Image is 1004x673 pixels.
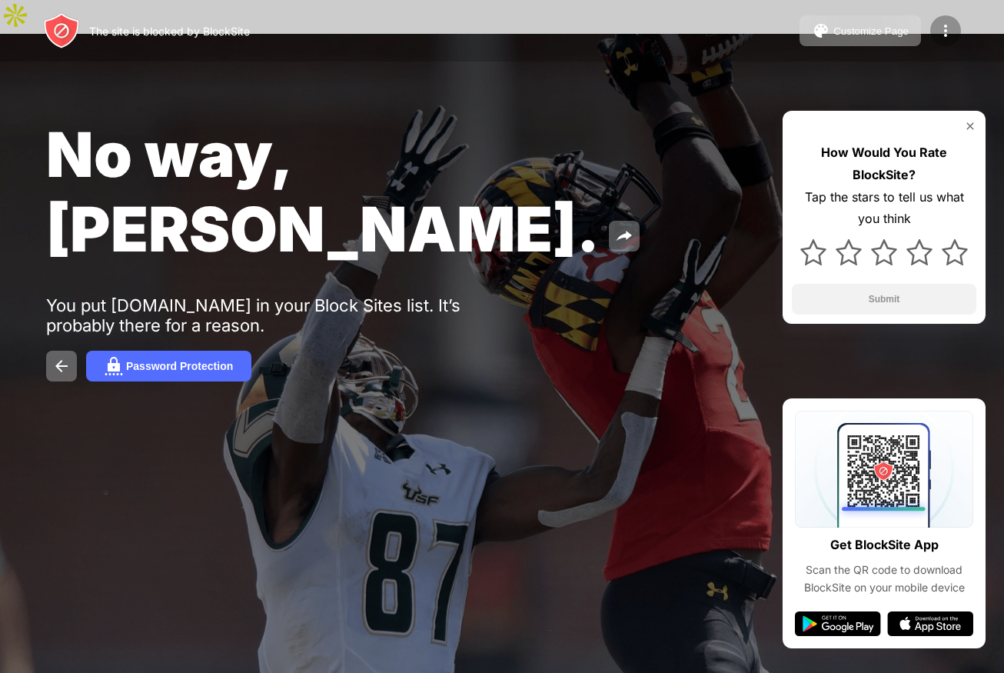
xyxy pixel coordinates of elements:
img: header-logo.svg [43,12,80,49]
button: Submit [792,284,976,315]
img: star.svg [836,239,862,265]
div: Customize Page [833,25,909,37]
img: back.svg [52,357,71,375]
img: qrcode.svg [795,411,973,528]
div: How Would You Rate BlockSite? [792,142,976,186]
img: share.svg [615,227,633,245]
img: menu-icon.svg [936,22,955,40]
img: star.svg [942,239,968,265]
span: No way, [PERSON_NAME]. [46,117,600,266]
div: Scan the QR code to download BlockSite on your mobile device [795,561,973,596]
div: You put [DOMAIN_NAME] in your Block Sites list. It’s probably there for a reason. [46,295,521,335]
img: rate-us-close.svg [964,120,976,132]
img: star.svg [800,239,826,265]
button: Customize Page [800,15,921,46]
img: pallet.svg [812,22,830,40]
img: star.svg [906,239,933,265]
div: Tap the stars to tell us what you think [792,186,976,231]
button: Password Protection [86,351,251,381]
div: Password Protection [126,360,233,372]
img: password.svg [105,357,123,375]
img: star.svg [871,239,897,265]
img: google-play.svg [795,611,881,636]
div: Get BlockSite App [830,534,939,556]
div: The site is blocked by BlockSite [89,25,250,38]
img: app-store.svg [887,611,973,636]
